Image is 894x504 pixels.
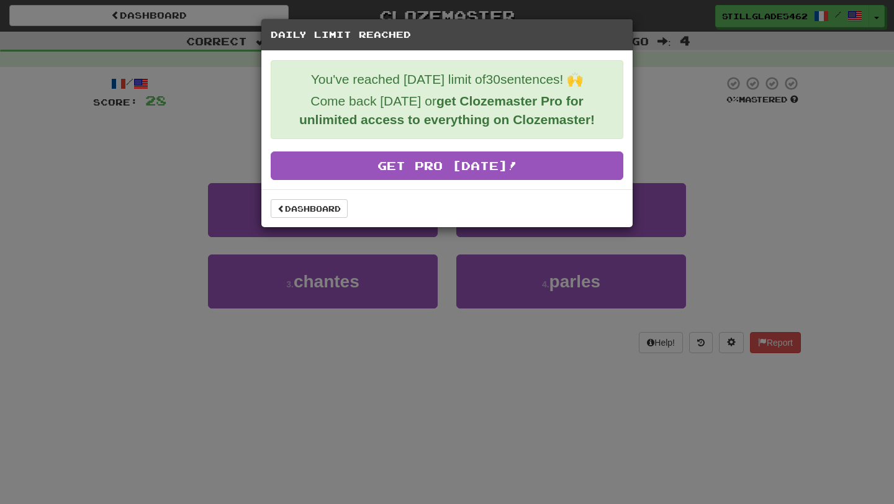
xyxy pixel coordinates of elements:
[271,151,623,180] a: Get Pro [DATE]!
[281,70,613,89] p: You've reached [DATE] limit of 30 sentences! 🙌
[271,199,348,218] a: Dashboard
[281,92,613,129] p: Come back [DATE] or
[271,29,623,41] h5: Daily Limit Reached
[299,94,595,127] strong: get Clozemaster Pro for unlimited access to everything on Clozemaster!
